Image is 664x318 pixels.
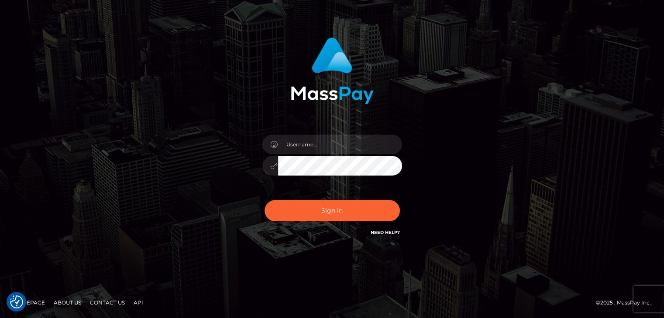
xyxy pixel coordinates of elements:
img: Revisit consent button [10,295,23,308]
input: Username... [278,135,402,154]
a: API [130,296,147,309]
a: Need Help? [371,230,400,235]
a: Contact Us [86,296,128,309]
a: About Us [50,296,85,309]
img: MassPay Login [291,37,374,104]
button: Consent Preferences [10,295,23,308]
div: © 2025 , MassPay Inc. [596,298,657,308]
a: Homepage [10,296,48,309]
button: Sign in [265,200,400,221]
